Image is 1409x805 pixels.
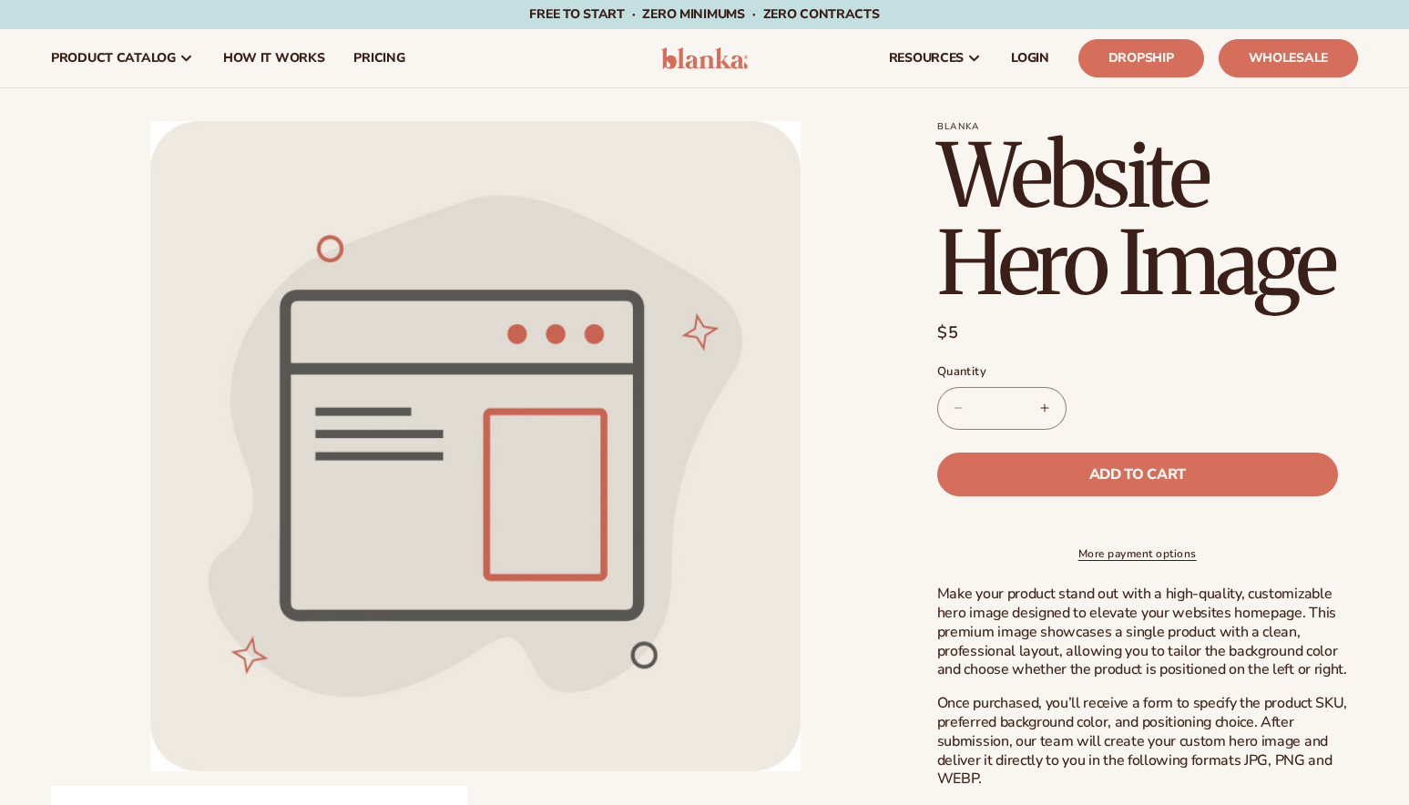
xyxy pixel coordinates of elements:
[339,29,419,87] a: pricing
[937,694,1358,789] p: Once purchased, you’ll receive a form to specify the product SKU, preferred background color, and...
[937,453,1338,496] button: Add to cart
[1011,51,1049,66] span: LOGIN
[889,51,964,66] span: resources
[209,29,340,87] a: How It Works
[661,47,748,69] img: logo
[937,363,1338,382] label: Quantity
[529,5,879,23] span: Free to start · ZERO minimums · ZERO contracts
[996,29,1064,87] a: LOGIN
[1078,39,1204,77] a: Dropship
[937,585,1358,679] p: Make your product stand out with a high-quality, customizable hero image designed to elevate your...
[937,321,960,345] span: $5
[36,29,209,87] a: product catalog
[937,132,1358,307] h1: Website Hero Image
[874,29,996,87] a: resources
[353,51,404,66] span: pricing
[223,51,325,66] span: How It Works
[937,545,1338,562] a: More payment options
[51,51,176,66] span: product catalog
[1219,39,1358,77] a: Wholesale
